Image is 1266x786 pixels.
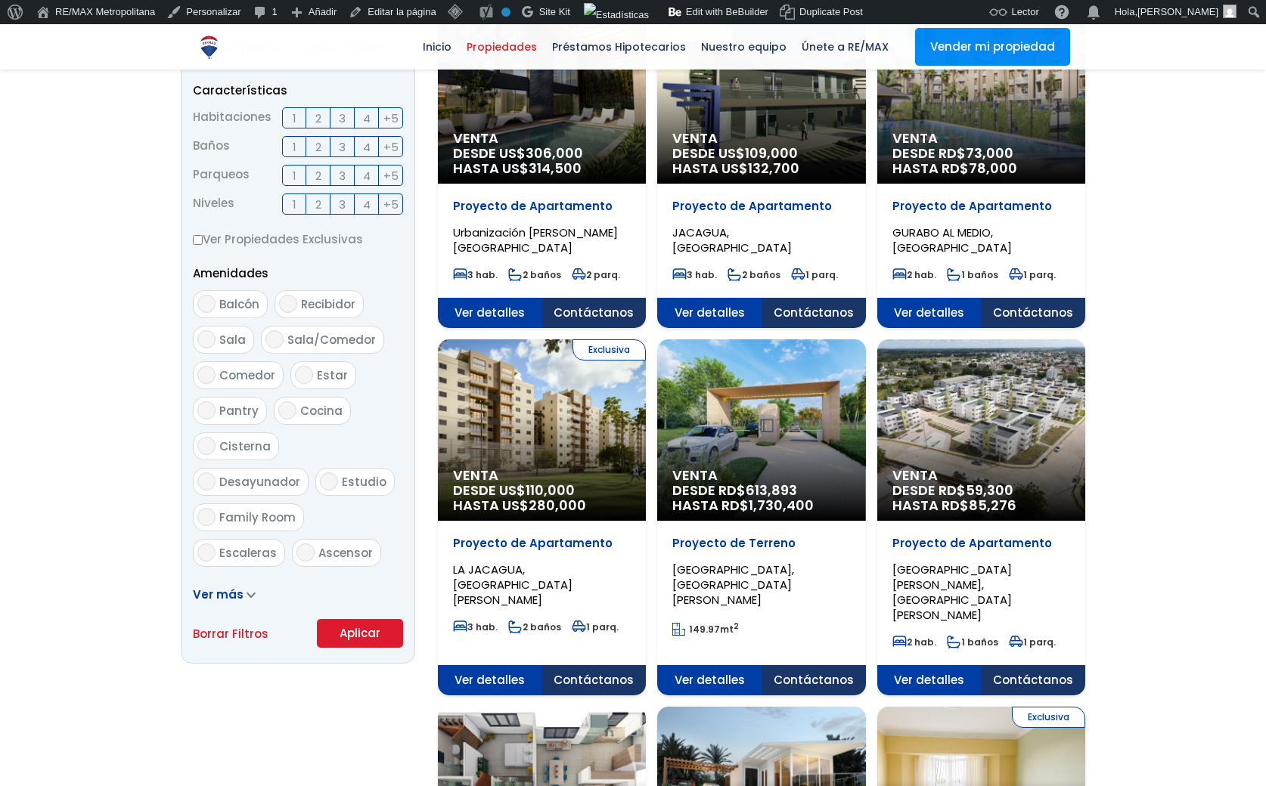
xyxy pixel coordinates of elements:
span: HASTA RD$ [892,498,1070,513]
span: 2 hab. [892,636,936,648]
a: Únete a RE/MAX [794,24,896,70]
span: Pantry [219,403,259,419]
span: Baños [193,136,230,157]
input: Escaleras [197,543,216,562]
input: Estudio [320,472,338,490]
span: 59,300 [966,481,1013,500]
input: Cisterna [197,437,216,455]
span: +5 [383,166,399,185]
span: 4 [363,138,371,156]
span: Ver detalles [877,665,982,695]
span: Estar [317,367,348,383]
span: 2 [315,166,321,185]
a: Exclusiva Venta DESDE US$110,000 HASTA US$280,000 Proyecto de Apartamento LA JACAGUA, [GEOGRAPHIC... [438,339,646,695]
span: 1 baños [947,268,998,281]
span: 3 [339,195,346,214]
button: Aplicar [317,619,403,648]
span: DESDE US$ [453,146,631,176]
span: Contáctanos [762,298,866,328]
span: 3 hab. [672,268,717,281]
span: Recibidor [301,296,355,312]
span: [PERSON_NAME] [1137,6,1218,17]
span: Ver detalles [877,298,982,328]
span: DESDE RD$ [892,146,1070,176]
span: Sala/Comedor [287,332,376,348]
span: Ver detalles [438,665,542,695]
span: Contáctanos [981,665,1085,695]
span: Niveles [193,193,234,215]
span: HASTA US$ [453,161,631,176]
span: Ascensor [318,545,373,561]
span: [GEOGRAPHIC_DATA][PERSON_NAME], [GEOGRAPHIC_DATA][PERSON_NAME] [892,562,1012,623]
p: Proyecto de Apartamento [672,199,850,214]
input: Pantry [197,401,216,419]
span: 85,276 [969,496,1016,515]
span: +5 [383,138,399,156]
span: HASTA US$ [453,498,631,513]
span: HASTA RD$ [672,498,850,513]
span: Venta [453,131,631,146]
span: 2 baños [508,620,561,633]
span: 73,000 [966,144,1013,162]
input: Sala [197,330,216,348]
a: Borrar Filtros [193,624,268,643]
span: DESDE US$ [453,483,631,513]
span: 2 [315,195,321,214]
span: +5 [383,195,399,214]
div: No indexar [501,8,510,17]
span: Estudio [342,474,386,490]
span: 1 parq. [1009,636,1056,648]
span: DESDE US$ [672,146,850,176]
input: Balcón [197,295,216,313]
span: Venta [453,468,631,483]
span: 314,500 [529,159,582,178]
span: 4 [363,195,371,214]
input: Ver Propiedades Exclusivas [193,235,203,245]
span: 280,000 [529,496,586,515]
span: DESDE RD$ [672,483,850,513]
span: 4 [363,109,371,128]
input: Family Room [197,508,216,526]
a: Propiedades [459,24,545,70]
p: Amenidades [193,264,403,283]
sup: 2 [734,620,739,632]
a: Vender mi propiedad [915,28,1070,66]
a: Venta DESDE RD$73,000 HASTA RD$78,000 Proyecto de Apartamento GURABO AL MEDIO, [GEOGRAPHIC_DATA] ... [877,2,1085,328]
span: 2 parq. [572,268,620,281]
p: Características [193,81,403,100]
span: Escaleras [219,545,277,561]
a: Ver más [193,586,256,602]
span: 1 [293,138,296,156]
span: Cisterna [219,438,271,454]
span: Ver detalles [657,298,762,328]
span: 1 parq. [791,268,838,281]
span: mt [672,623,739,636]
span: Desayunador [219,474,300,490]
span: 1,730,400 [749,496,814,515]
span: Comedor [219,367,275,383]
span: Inicio [415,36,459,58]
span: Únete a RE/MAX [794,36,896,58]
p: Proyecto de Apartamento [892,536,1070,551]
span: Venta [892,131,1070,146]
span: 78,000 [969,159,1017,178]
p: Proyecto de Apartamento [892,199,1070,214]
span: 4 [363,166,371,185]
input: Desayunador [197,472,216,490]
span: Exclusiva [572,339,646,361]
span: [GEOGRAPHIC_DATA], [GEOGRAPHIC_DATA][PERSON_NAME] [672,562,794,608]
p: Proyecto de Apartamento [453,199,631,214]
span: JACAGUA, [GEOGRAPHIC_DATA] [672,224,792,255]
span: +5 [383,109,399,128]
span: Venta [892,468,1070,483]
span: Contáctanos [542,665,647,695]
span: Venta [672,131,850,146]
a: Préstamos Hipotecarios [545,24,694,70]
p: Proyecto de Terreno [672,536,850,551]
span: Contáctanos [981,298,1085,328]
span: 1 parq. [1009,268,1056,281]
span: 1 parq. [572,620,619,633]
a: Inicio [415,24,459,70]
span: 109,000 [745,144,798,162]
span: DESDE RD$ [892,483,1070,513]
